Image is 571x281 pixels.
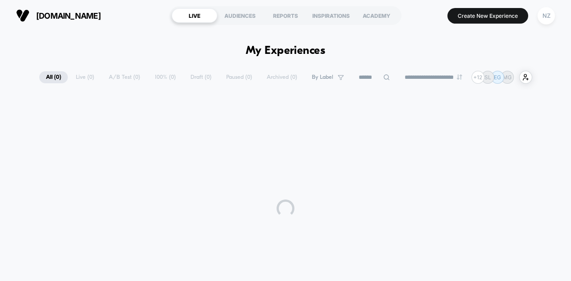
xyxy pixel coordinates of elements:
[217,8,263,23] div: AUDIENCES
[36,11,101,20] span: [DOMAIN_NAME]
[354,8,399,23] div: ACADEMY
[447,8,528,24] button: Create New Experience
[263,8,308,23] div: REPORTS
[538,7,555,24] div: NZ
[246,45,326,57] h1: My Experiences
[16,9,29,22] img: Visually logo
[13,8,103,23] button: [DOMAIN_NAME]
[494,74,501,81] p: EG
[308,8,354,23] div: INSPIRATIONS
[503,74,512,81] p: MG
[172,8,217,23] div: LIVE
[472,71,484,84] div: + 12
[39,71,68,83] span: All ( 0 )
[312,74,333,81] span: By Label
[484,74,491,81] p: SL
[535,7,558,25] button: NZ
[457,74,462,80] img: end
